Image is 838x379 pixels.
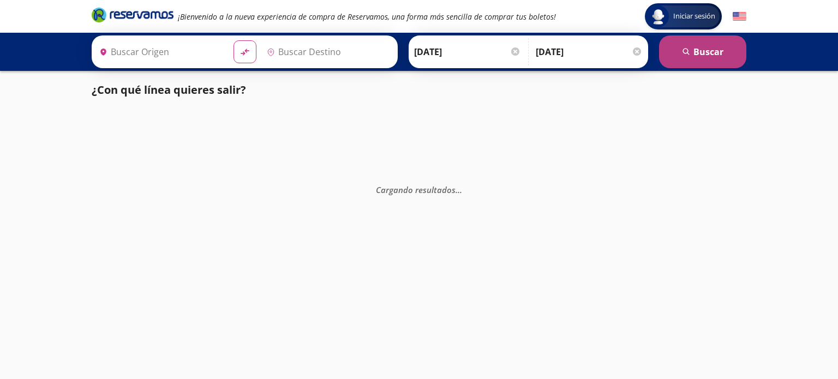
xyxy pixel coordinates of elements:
[178,11,556,22] em: ¡Bienvenido a la nueva experiencia de compra de Reservamos, una forma más sencilla de comprar tus...
[460,184,462,195] span: .
[376,184,462,195] em: Cargando resultados
[92,7,173,23] i: Brand Logo
[95,38,225,65] input: Buscar Origen
[458,184,460,195] span: .
[733,10,746,23] button: English
[92,82,246,98] p: ¿Con qué línea quieres salir?
[262,38,392,65] input: Buscar Destino
[669,11,720,22] span: Iniciar sesión
[456,184,458,195] span: .
[414,38,521,65] input: Elegir Fecha
[659,35,746,68] button: Buscar
[536,38,643,65] input: Opcional
[92,7,173,26] a: Brand Logo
